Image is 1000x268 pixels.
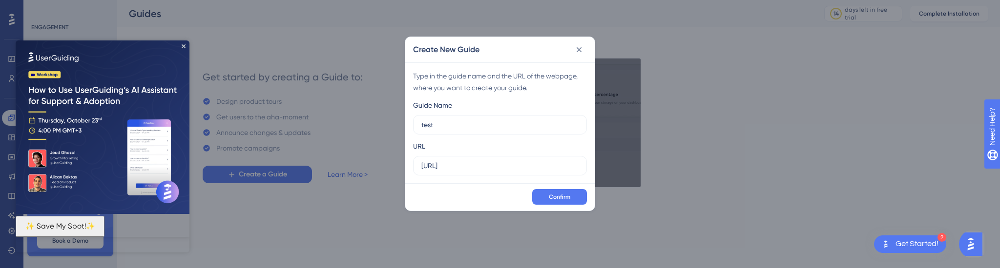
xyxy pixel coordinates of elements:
div: Close Preview [166,4,170,8]
div: URL [413,140,425,152]
span: Confirm [549,193,570,201]
iframe: UserGuiding AI Assistant Launcher [959,230,988,259]
img: launcher-image-alternative-text [880,238,892,250]
div: 2 [937,233,946,242]
input: How to Create [421,119,579,130]
div: Guide Name [413,99,452,111]
div: Type in the guide name and the URL of the webpage, where you want to create your guide. [413,70,587,94]
div: Open Get Started! checklist, remaining modules: 2 [874,235,946,253]
input: https://www.example.com [421,160,579,171]
h2: Create New Guide [413,44,479,56]
span: Need Help? [23,2,61,14]
div: Get Started! [896,239,938,249]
